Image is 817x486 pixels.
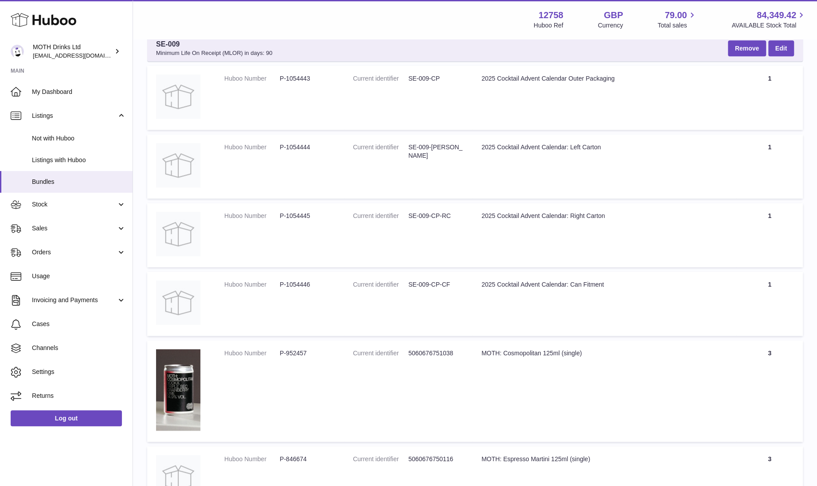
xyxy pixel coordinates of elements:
[280,143,335,152] dd: P-1054444
[481,280,727,289] div: 2025 Cocktail Advent Calendar: Can Fitment
[539,9,563,21] strong: 12758
[32,178,126,186] span: Bundles
[280,74,335,83] dd: P-1054443
[736,203,803,267] td: 1
[353,349,408,358] dt: Current identifier
[224,74,280,83] dt: Huboo Number
[224,349,280,358] dt: Huboo Number
[32,224,117,233] span: Sales
[408,143,464,160] dd: SE-009-[PERSON_NAME]
[280,455,335,463] dd: P-846674
[657,21,697,30] span: Total sales
[32,248,117,257] span: Orders
[156,74,200,119] img: 2025 Cocktail Advent Calendar Outer Packaging
[665,9,687,21] span: 79.00
[280,212,335,220] dd: P-1054445
[408,455,464,463] dd: 5060676750116
[156,212,200,256] img: 2025 Cocktail Advent Calendar: Right Carton
[33,43,113,60] div: MOTH Drinks Ltd
[32,320,126,328] span: Cases
[224,212,280,220] dt: Huboo Number
[32,156,126,164] span: Listings with Huboo
[408,349,464,358] dd: 5060676751038
[604,9,623,21] strong: GBP
[481,455,727,463] div: MOTH: Espresso Martini 125ml (single)
[11,410,122,426] a: Log out
[32,392,126,400] span: Returns
[408,74,464,83] dd: SE-009-CP
[657,9,697,30] a: 79.00 Total sales
[353,280,408,289] dt: Current identifier
[11,45,24,58] img: orders@mothdrinks.com
[353,74,408,83] dt: Current identifier
[280,349,335,358] dd: P-952457
[224,280,280,289] dt: Huboo Number
[731,9,806,30] a: 84,349.42 AVAILABLE Stock Total
[408,212,464,220] dd: SE-009-CP-RC
[728,40,766,56] button: Remove
[32,112,117,120] span: Listings
[768,40,794,56] a: Edit
[32,368,126,376] span: Settings
[534,21,563,30] div: Huboo Ref
[353,212,408,220] dt: Current identifier
[156,39,272,57] span: SE-009
[32,88,126,96] span: My Dashboard
[481,74,727,83] div: 2025 Cocktail Advent Calendar Outer Packaging
[156,349,200,431] img: MOTH: Cosmopolitan 125ml (single)
[353,143,408,160] dt: Current identifier
[481,212,727,220] div: 2025 Cocktail Advent Calendar: Right Carton
[481,143,727,152] div: 2025 Cocktail Advent Calendar: Left Carton
[731,21,806,30] span: AVAILABLE Stock Total
[757,9,796,21] span: 84,349.42
[736,66,803,130] td: 1
[32,344,126,352] span: Channels
[32,134,126,143] span: Not with Huboo
[598,21,623,30] div: Currency
[156,143,200,187] img: 2025 Cocktail Advent Calendar: Left Carton
[408,280,464,289] dd: SE-009-CP-CF
[32,200,117,209] span: Stock
[33,52,130,59] span: [EMAIL_ADDRESS][DOMAIN_NAME]
[32,296,117,304] span: Invoicing and Payments
[736,134,803,198] td: 1
[280,280,335,289] dd: P-1054446
[224,143,280,152] dt: Huboo Number
[736,340,803,442] td: 3
[156,49,272,57] span: Minimum Life On Receipt (MLOR) in days: 90
[32,272,126,280] span: Usage
[224,455,280,463] dt: Huboo Number
[736,272,803,336] td: 1
[353,455,408,463] dt: Current identifier
[156,280,200,325] img: 2025 Cocktail Advent Calendar: Can Fitment
[481,349,727,358] div: MOTH: Cosmopolitan 125ml (single)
